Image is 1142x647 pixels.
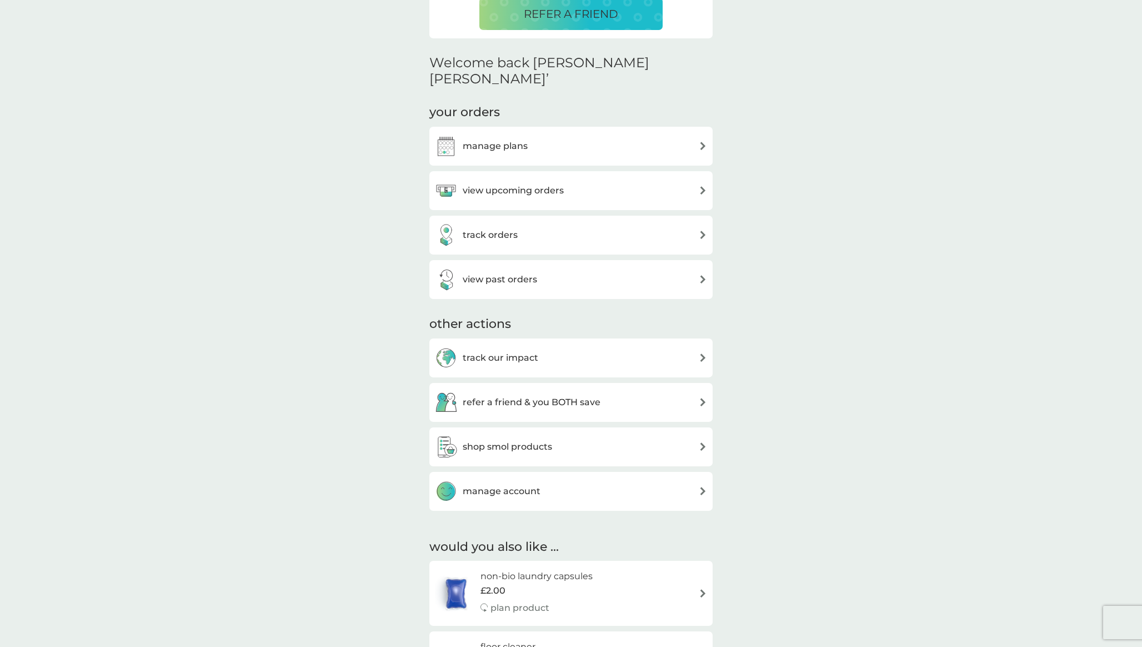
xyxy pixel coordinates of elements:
[429,539,713,556] h2: would you also like ...
[699,354,707,362] img: arrow right
[490,601,549,615] p: plan product
[480,584,505,598] span: £2.00
[699,142,707,150] img: arrow right
[524,5,618,23] p: REFER A FRIEND
[699,589,707,598] img: arrow right
[463,272,537,287] h3: view past orders
[699,398,707,406] img: arrow right
[429,55,713,87] h2: Welcome back [PERSON_NAME] [PERSON_NAME]’
[480,569,593,584] h6: non-bio laundry capsules
[463,440,552,454] h3: shop smol products
[699,275,707,283] img: arrow right
[435,574,477,613] img: non-bio laundry capsules
[429,104,500,121] h3: your orders
[699,487,707,495] img: arrow right
[463,228,518,242] h3: track orders
[699,186,707,195] img: arrow right
[463,351,538,365] h3: track our impact
[463,395,600,410] h3: refer a friend & you BOTH save
[429,316,511,333] h3: other actions
[699,231,707,239] img: arrow right
[463,484,540,499] h3: manage account
[463,139,528,153] h3: manage plans
[699,442,707,451] img: arrow right
[463,183,564,198] h3: view upcoming orders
